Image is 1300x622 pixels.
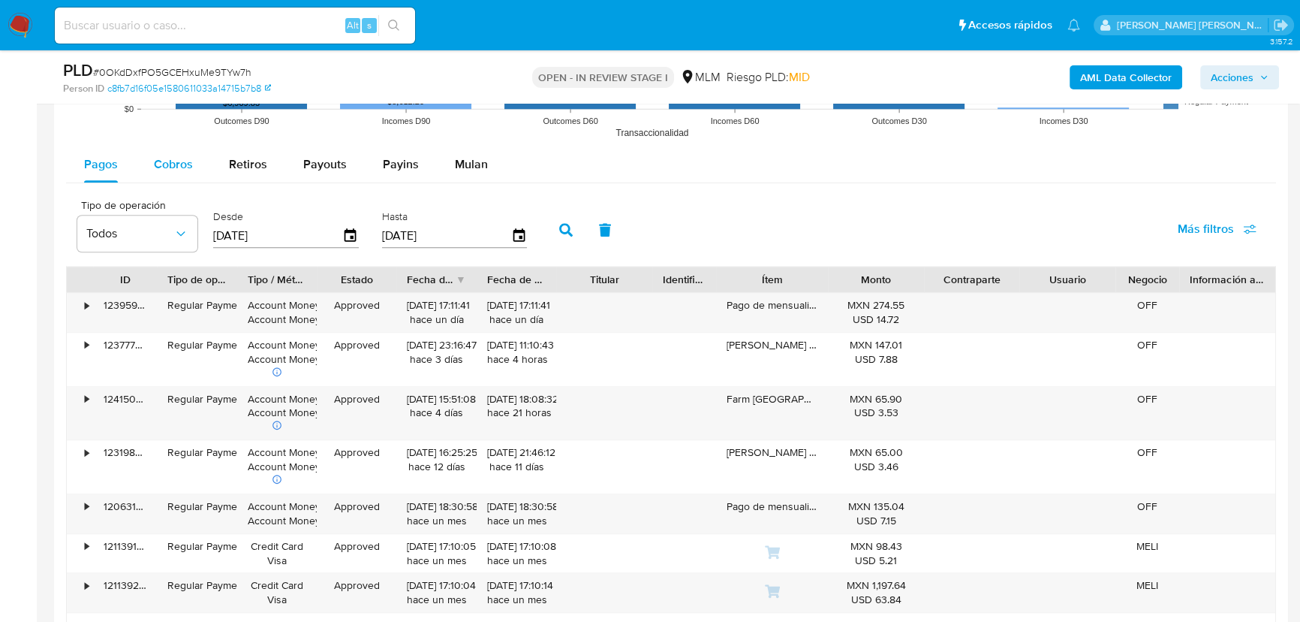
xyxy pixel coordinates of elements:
[107,82,271,95] a: c8fb7d16f05e1580611033a14715b7b8
[968,17,1052,33] span: Accesos rápidos
[367,18,372,32] span: s
[55,16,415,35] input: Buscar usuario o caso...
[1070,65,1182,89] button: AML Data Collector
[1067,19,1080,32] a: Notificaciones
[63,82,104,95] b: Person ID
[63,58,93,82] b: PLD
[1211,65,1253,89] span: Acciones
[532,67,674,88] p: OPEN - IN REVIEW STAGE I
[680,69,721,86] div: MLM
[93,65,251,80] span: # 0OKdDxfPO5GCEHxuMe9TYw7h
[1273,17,1289,33] a: Salir
[378,15,409,36] button: search-icon
[347,18,359,32] span: Alt
[1269,35,1292,47] span: 3.157.2
[1200,65,1279,89] button: Acciones
[1117,18,1268,32] p: michelleangelica.rodriguez@mercadolibre.com.mx
[1080,65,1172,89] b: AML Data Collector
[789,68,810,86] span: MID
[727,69,810,86] span: Riesgo PLD:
